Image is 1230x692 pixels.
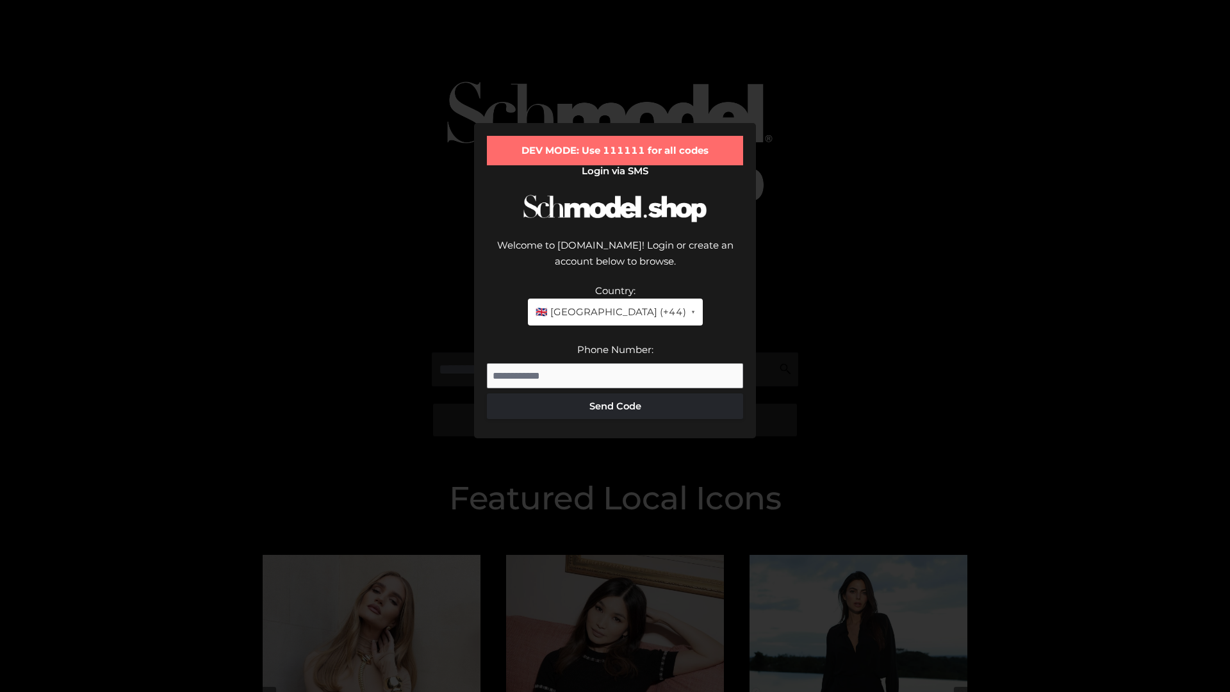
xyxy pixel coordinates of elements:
div: DEV MODE: Use 111111 for all codes [487,136,743,165]
img: Schmodel Logo [519,183,711,234]
div: Welcome to [DOMAIN_NAME]! Login or create an account below to browse. [487,237,743,283]
label: Country: [595,284,635,297]
button: Send Code [487,393,743,419]
span: 🇬🇧 [GEOGRAPHIC_DATA] (+44) [536,304,686,320]
label: Phone Number: [577,343,653,356]
h2: Login via SMS [487,165,743,177]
